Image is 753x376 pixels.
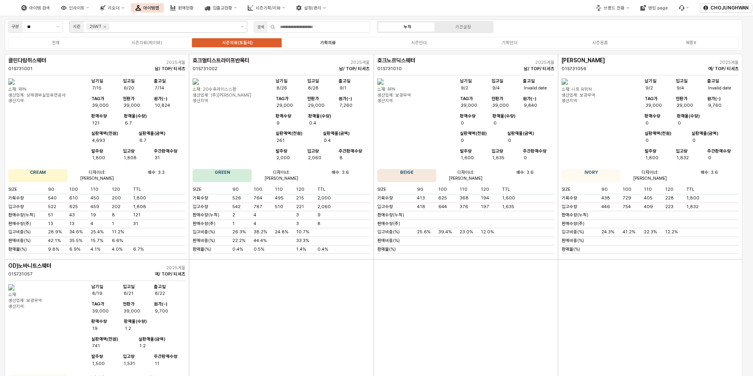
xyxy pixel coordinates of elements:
div: 시즌의류(베이비) [132,40,162,45]
div: 시즌언더 [411,40,427,45]
div: 25WT [89,23,102,30]
div: 구분 [11,23,19,30]
button: CHOJUNGHWAN [700,3,752,13]
button: 설정/관리 [291,3,330,13]
div: 기획의류 [320,40,336,45]
p: CHOJUNGHWAN [710,5,749,11]
button: 판매현황 [165,3,198,13]
label: 시즌의류(베이비) [101,39,192,46]
div: 시즌용품 [592,40,608,45]
div: 시즌 [73,23,81,30]
button: 제안 사항 표시 [54,21,63,32]
button: 시즌기획/리뷰 [243,3,290,13]
div: 설정/관리 [304,6,321,11]
div: 인사이트 [69,6,85,11]
div: 영업 page [648,6,668,11]
div: Remove 25WT [103,25,106,28]
label: 기간설정 [435,24,491,30]
div: 검색 [257,24,264,30]
div: 입출고현황 [213,6,232,11]
label: 복종X [646,39,736,46]
div: 복종X [686,40,696,45]
label: 전체 [11,39,101,46]
div: 시즌의류(토들러) [222,40,253,45]
label: 시즌의류(토들러) [192,39,283,46]
label: 기획의류 [283,39,373,46]
div: 시즌기획/리뷰 [256,6,281,11]
div: 아이템맵 [143,6,159,11]
div: 브랜드 전환 [604,6,625,11]
button: 입출고현황 [200,3,241,13]
div: 판매현황 [178,6,194,11]
label: 기획언더 [464,39,555,46]
button: 아이템맵 [131,3,164,13]
div: 버그 제보 및 기능 개선 요청 [674,3,694,13]
button: 인사이트 [56,3,94,13]
div: 기간설정 [455,24,471,30]
div: 리오더 [108,6,120,11]
div: 전체 [52,40,60,45]
button: 제안 사항 표시 [238,21,247,32]
button: 영업 page [636,3,673,13]
div: 아이템 검색 [29,6,50,11]
button: 브랜드 전환 [591,3,634,13]
div: 누적 [404,24,412,30]
button: 아이템 검색 [17,3,55,13]
button: 리오더 [95,3,129,13]
div: 기획언더 [502,40,517,45]
label: 시즌언더 [374,39,464,46]
label: 누적 [380,24,435,30]
label: 시즌용품 [555,39,645,46]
